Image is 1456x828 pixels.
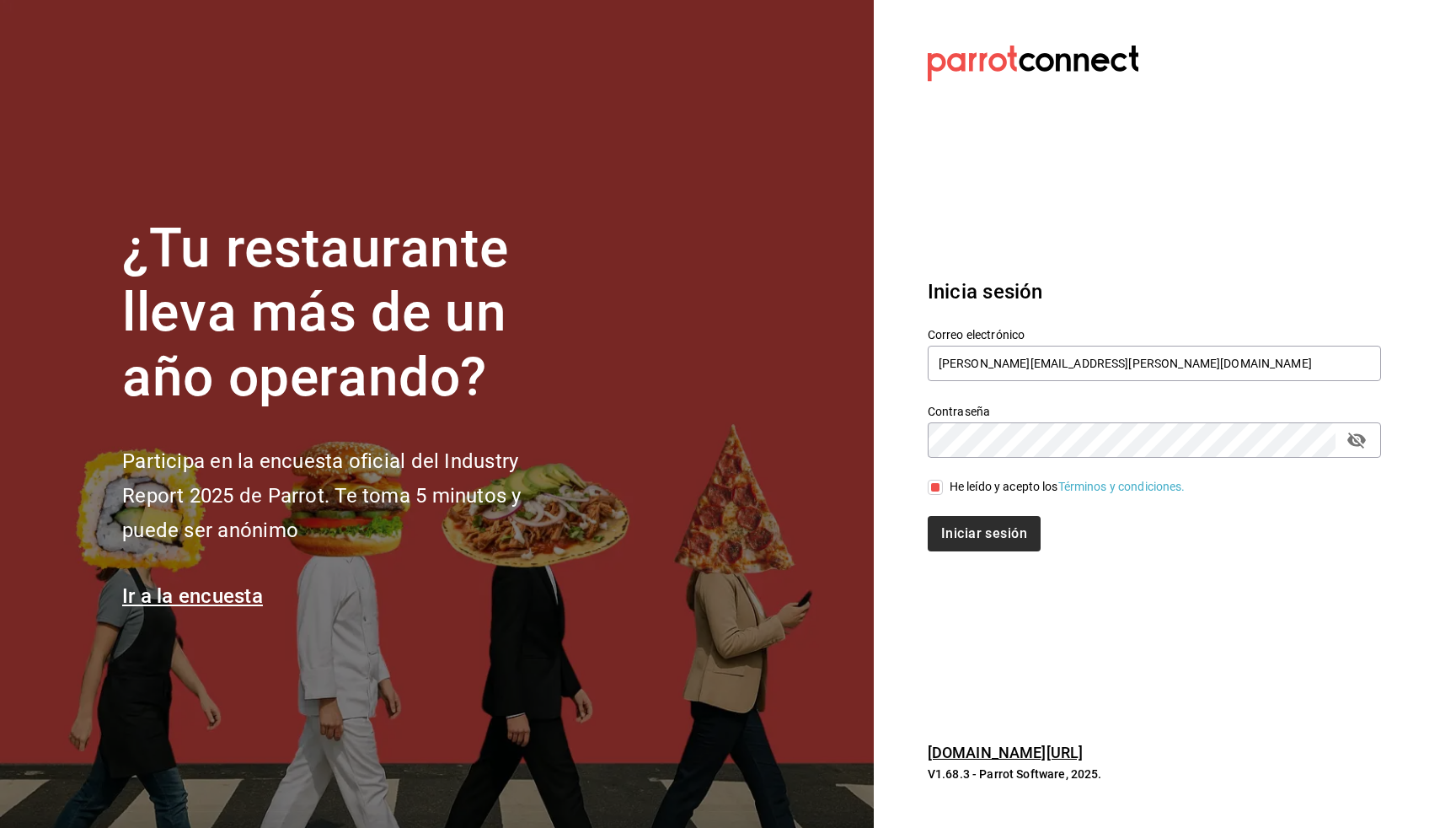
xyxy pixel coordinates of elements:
[122,217,577,411] h1: ¿Tu restaurante lleva más de un año operando?
[928,277,1381,307] h3: Inicia sesión
[1342,426,1371,454] button: passwordField
[928,405,1381,417] label: Contraseña
[122,584,263,608] a: Ir a la encuesta
[1058,480,1186,493] a: Términos y condiciones.
[122,444,577,547] h2: Participa en la encuesta oficial del Industry Report 2025 de Parrot. Te toma 5 minutos y puede se...
[928,744,1083,761] a: [DOMAIN_NAME][URL]
[928,516,1041,551] button: Iniciar sesión
[928,766,1381,782] p: V1.68.3 - Parrot Software, 2025.
[928,346,1381,381] input: Ingresa tu correo electrónico
[950,478,1186,496] div: He leído y acepto los
[928,328,1381,340] label: Correo electrónico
